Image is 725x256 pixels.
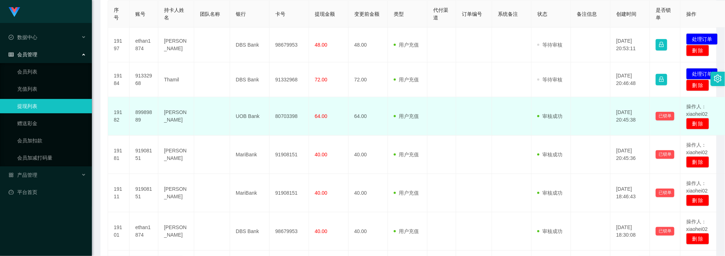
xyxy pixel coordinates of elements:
td: 98679953 [270,28,309,62]
span: 产品管理 [9,172,37,178]
span: 审核成功 [537,113,562,119]
td: 91908151 [270,136,309,174]
span: 48.00 [315,42,327,48]
span: 等待审核 [537,42,562,48]
button: 删 除 [686,118,709,129]
span: 用户充值 [394,42,419,48]
span: 审核成功 [537,228,562,234]
button: 图标: lock [656,39,667,51]
button: 已锁单 [656,227,674,236]
span: 等待审核 [537,77,562,82]
span: 是否锁单 [656,7,671,20]
td: 89989889 [130,97,158,136]
td: UOB Bank [230,97,270,136]
button: 删 除 [686,45,709,56]
td: [PERSON_NAME] [158,174,194,212]
td: 98679953 [270,212,309,251]
td: 19181 [108,136,130,174]
span: 数据中心 [9,34,37,40]
td: 19182 [108,97,130,136]
button: 已锁单 [656,189,674,197]
a: 赠送彩金 [17,116,86,131]
button: 已锁单 [656,150,674,159]
span: 团队名称 [200,11,220,17]
button: 删 除 [686,156,709,168]
td: 19111 [108,174,130,212]
span: 提现金额 [315,11,335,17]
td: 48.00 [349,28,388,62]
td: [DATE] 20:45:38 [611,97,650,136]
a: 提现列表 [17,99,86,113]
span: 序号 [114,7,119,20]
td: [DATE] 18:30:08 [611,212,650,251]
td: MariBank [230,174,270,212]
span: 72.00 [315,77,327,82]
span: 创建时间 [616,11,636,17]
span: 40.00 [315,228,327,234]
td: MariBank [230,136,270,174]
button: 已锁单 [656,112,674,120]
button: 图标: lock [656,74,667,85]
td: 80703398 [270,97,309,136]
button: 删 除 [686,80,709,91]
span: 持卡人姓名 [164,7,184,20]
i: 图标: appstore-o [9,172,14,177]
a: 图标: dashboard平台首页 [9,185,86,199]
td: 40.00 [349,174,388,212]
span: 40.00 [315,152,327,157]
span: 操作人：xiaohei02 [686,219,708,232]
span: 操作 [686,11,696,17]
td: 91332968 [270,62,309,97]
td: 19197 [108,28,130,62]
td: [PERSON_NAME] [158,212,194,251]
span: 审核成功 [537,152,562,157]
span: 操作人：xiaohei02 [686,104,708,117]
span: 账号 [135,11,145,17]
i: 图标: setting [714,75,722,82]
span: 银行 [236,11,246,17]
td: 91908151 [270,174,309,212]
button: 处理订单 [686,68,718,80]
span: 操作人：xiaohei02 [686,142,708,155]
td: [PERSON_NAME] [158,136,194,174]
a: 会员加减打码量 [17,151,86,165]
span: 变更前金额 [354,11,379,17]
td: [PERSON_NAME] [158,97,194,136]
img: logo.9652507e.png [9,7,20,17]
span: 代付渠道 [433,7,448,20]
td: 19184 [108,62,130,97]
td: [DATE] 20:46:48 [611,62,650,97]
td: 91908151 [130,136,158,174]
span: 备注信息 [577,11,597,17]
a: 充值列表 [17,82,86,96]
span: 用户充值 [394,113,419,119]
td: 40.00 [349,136,388,174]
button: 删 除 [686,233,709,245]
span: 用户充值 [394,77,419,82]
span: 用户充值 [394,190,419,196]
span: 操作人：xiaohei02 [686,180,708,194]
td: [DATE] 20:45:36 [611,136,650,174]
td: ethan1874 [130,212,158,251]
td: 91908151 [130,174,158,212]
td: 19101 [108,212,130,251]
td: DBS Bank [230,28,270,62]
i: 图标: check-circle-o [9,35,14,40]
i: 图标: table [9,52,14,57]
td: 40.00 [349,212,388,251]
td: [PERSON_NAME] [158,28,194,62]
span: 卡号 [275,11,285,17]
td: 64.00 [349,97,388,136]
span: 系统备注 [498,11,518,17]
button: 处理订单 [686,33,718,45]
td: 72.00 [349,62,388,97]
span: 审核成功 [537,190,562,196]
span: 会员管理 [9,52,37,57]
td: [DATE] 20:53:11 [611,28,650,62]
button: 删 除 [686,195,709,206]
td: DBS Bank [230,62,270,97]
span: 订单编号 [462,11,482,17]
span: 40.00 [315,190,327,196]
span: 用户充值 [394,228,419,234]
td: DBS Bank [230,212,270,251]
